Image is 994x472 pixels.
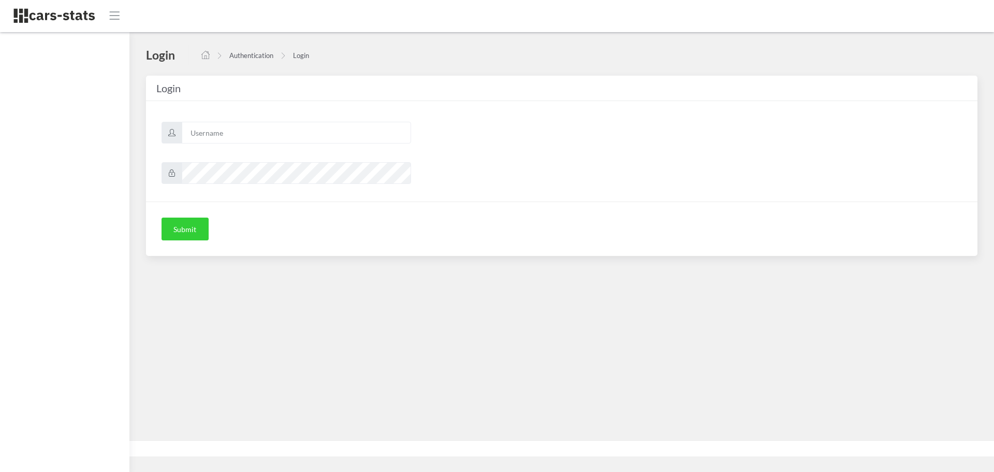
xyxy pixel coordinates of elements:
input: Username [182,122,411,144]
img: navbar brand [13,8,96,24]
span: Login [156,82,181,94]
h4: Login [146,47,175,63]
a: Login [293,51,309,60]
button: Submit [162,218,209,240]
a: Authentication [229,51,273,60]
